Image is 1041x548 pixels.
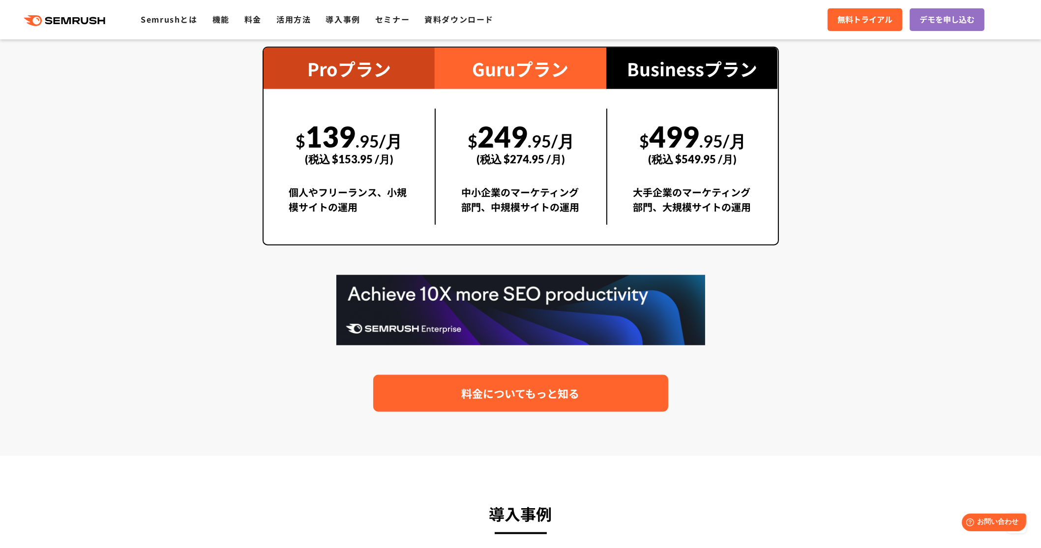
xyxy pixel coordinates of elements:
div: (税込 $274.95 /月) [461,142,581,177]
a: 料金 [244,13,262,25]
a: 導入事例 [326,13,360,25]
a: 料金についてもっと知る [373,375,668,412]
div: (税込 $153.95 /月) [289,142,410,177]
a: デモを申し込む [910,8,984,31]
span: .95/月 [356,131,402,151]
span: .95/月 [528,131,574,151]
div: Businessプラン [606,48,778,89]
div: 個人やフリーランス、小規模サイトの運用 [289,185,410,225]
span: デモを申し込む [920,13,975,26]
a: 資料ダウンロード [424,13,494,25]
div: 139 [289,109,410,177]
a: セミナー [375,13,410,25]
div: Guruプラン [435,48,606,89]
span: 料金についてもっと知る [462,385,580,402]
span: .95/月 [699,131,746,151]
span: $ [468,131,477,151]
div: 249 [461,109,581,177]
a: 機能 [212,13,230,25]
a: Semrushとは [141,13,197,25]
a: 無料トライアル [828,8,902,31]
span: 無料トライアル [837,13,892,26]
div: 大手企業のマーケティング部門、大規模サイトの運用 [633,185,752,225]
div: Proプラン [264,48,435,89]
iframe: Help widget launcher [953,510,1030,537]
h3: 導入事例 [263,500,779,527]
span: $ [639,131,649,151]
div: 499 [633,109,752,177]
span: $ [296,131,305,151]
div: (税込 $549.95 /月) [633,142,752,177]
div: 中小企業のマーケティング部門、中規模サイトの運用 [461,185,581,225]
a: 活用方法 [276,13,311,25]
